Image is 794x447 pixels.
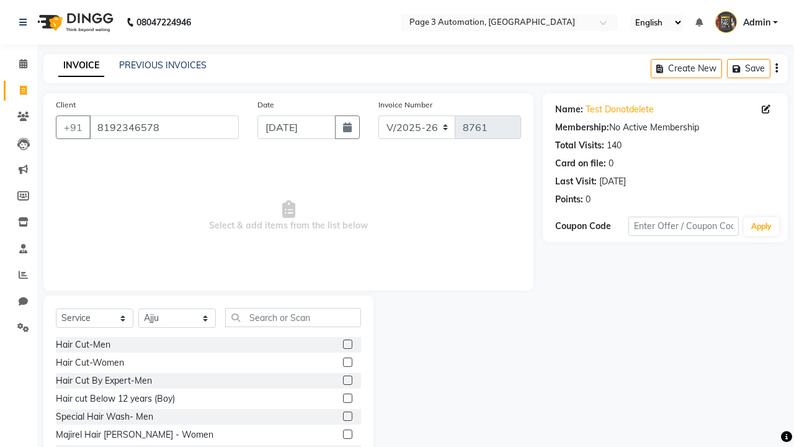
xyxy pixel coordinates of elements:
[586,193,591,206] div: 0
[555,175,597,188] div: Last Visit:
[628,217,739,236] input: Enter Offer / Coupon Code
[555,121,609,134] div: Membership:
[56,392,175,405] div: Hair cut Below 12 years (Boy)
[56,410,153,423] div: Special Hair Wash- Men
[58,55,104,77] a: INVOICE
[56,428,213,441] div: Majirel Hair [PERSON_NAME] - Women
[744,217,779,236] button: Apply
[586,103,654,116] a: Test Donotdelete
[555,103,583,116] div: Name:
[607,139,622,152] div: 140
[119,60,207,71] a: PREVIOUS INVOICES
[257,99,274,111] label: Date
[32,5,117,40] img: logo
[136,5,191,40] b: 08047224946
[743,16,770,29] span: Admin
[609,157,613,170] div: 0
[56,338,110,351] div: Hair Cut-Men
[89,115,239,139] input: Search by Name/Mobile/Email/Code
[599,175,626,188] div: [DATE]
[715,11,737,33] img: Admin
[56,356,124,369] div: Hair Cut-Women
[56,374,152,387] div: Hair Cut By Expert-Men
[555,193,583,206] div: Points:
[555,157,606,170] div: Card on file:
[56,115,91,139] button: +91
[56,99,76,111] label: Client
[225,308,361,327] input: Search or Scan
[727,59,770,78] button: Save
[555,139,604,152] div: Total Visits:
[555,121,775,134] div: No Active Membership
[651,59,722,78] button: Create New
[555,220,628,233] div: Coupon Code
[378,99,432,111] label: Invoice Number
[56,154,521,278] span: Select & add items from the list below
